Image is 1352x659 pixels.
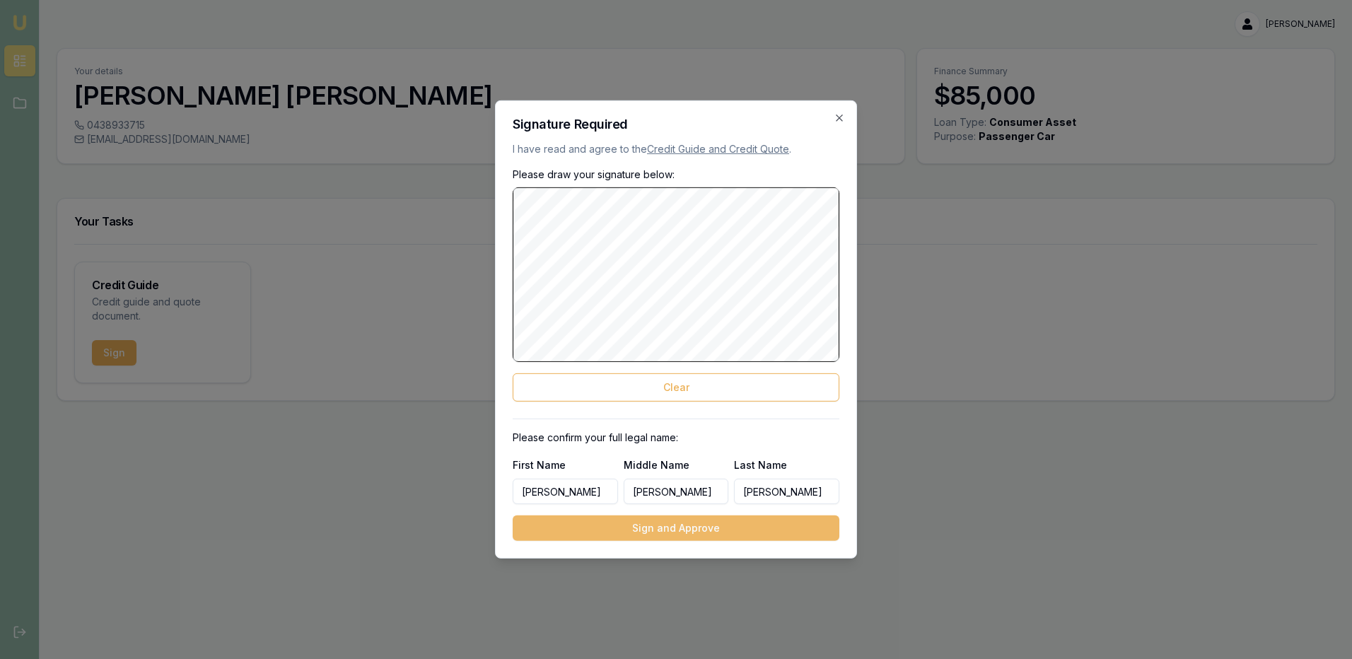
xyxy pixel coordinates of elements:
[624,459,689,471] label: Middle Name
[513,142,839,156] p: I have read and agree to the .
[513,515,839,541] button: Sign and Approve
[734,459,787,471] label: Last Name
[513,118,839,131] h2: Signature Required
[513,431,839,445] p: Please confirm your full legal name:
[647,143,789,155] a: Credit Guide and Credit Quote
[513,373,839,402] button: Clear
[513,459,566,471] label: First Name
[513,168,839,182] p: Please draw your signature below:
